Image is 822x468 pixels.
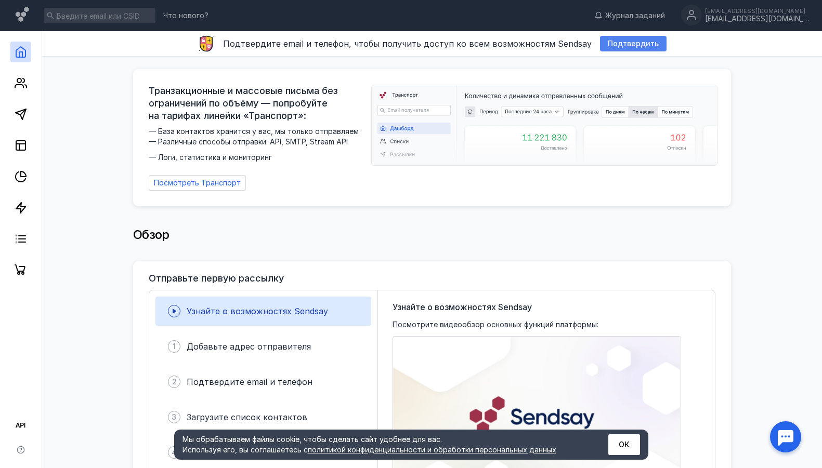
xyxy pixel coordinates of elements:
[187,377,312,387] span: Подтвердите email и телефон
[163,12,208,19] span: Что нового?
[187,412,307,422] span: Загрузите список контактов
[605,10,665,21] span: Журнал заданий
[372,85,717,165] img: dashboard-transport-banner
[173,341,176,352] span: 1
[149,273,284,284] h3: Отправьте первую рассылку
[154,179,241,188] span: Посмотреть Транспорт
[393,319,598,330] span: Посмотрите видеообзор основных функций платформы:
[393,301,532,313] span: Узнайте о возможностях Sendsay
[705,8,809,14] div: [EMAIL_ADDRESS][DOMAIN_NAME]
[608,434,640,455] button: ОК
[608,39,659,48] span: Подтвердить
[149,126,365,163] span: — База контактов хранится у вас, мы только отправляем — Различные способы отправки: API, SMTP, St...
[705,15,809,23] div: [EMAIL_ADDRESS][DOMAIN_NAME]
[223,38,592,49] span: Подтвердите email и телефон, чтобы получить доступ ко всем возможностям Sendsay
[308,445,556,454] a: политикой конфиденциальности и обработки персональных данных
[172,377,177,387] span: 2
[133,227,169,242] span: Обзор
[172,447,177,458] span: 4
[589,10,670,21] a: Журнал заданий
[182,434,583,455] div: Мы обрабатываем файлы cookie, чтобы сделать сайт удобнее для вас. Используя его, вы соглашаетесь c
[172,412,177,422] span: 3
[600,36,667,51] button: Подтвердить
[149,175,246,191] a: Посмотреть Транспорт
[187,306,328,316] span: Узнайте о возможностях Sendsay
[158,12,214,19] a: Что нового?
[149,85,365,122] span: Транзакционные и массовые письма без ограничений по объёму — попробуйте на тарифах линейки «Транс...
[187,341,311,352] span: Добавьте адрес отправителя
[44,8,155,23] input: Введите email или CSID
